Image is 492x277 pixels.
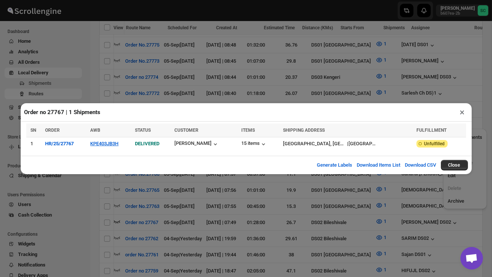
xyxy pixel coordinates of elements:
span: STATUS [135,128,151,133]
button: × [457,107,468,117]
button: Download Items List [353,158,405,173]
button: [PERSON_NAME] [174,140,219,148]
button: 15 items [241,140,267,148]
h2: Order no 27767 | 1 Shipments [24,108,101,116]
button: Download CSV [401,158,441,173]
button: Generate Labels [313,158,357,173]
span: FULFILLMENT [416,128,447,133]
span: SN [31,128,36,133]
span: DELIVERED [135,141,159,146]
a: Open chat [460,247,483,269]
span: AWB [90,128,100,133]
span: Unfulfilled [424,141,445,147]
button: HR/25/27767 [45,141,74,146]
span: SHIPPING ADDRESS [283,128,325,133]
td: 1 [26,137,43,150]
span: CUSTOMER [174,128,198,133]
div: [GEOGRAPHIC_DATA] [349,140,377,148]
div: | [283,140,412,148]
button: KPE403JB3H [90,141,118,146]
span: ITEMS [241,128,255,133]
button: Close [441,160,468,170]
div: [GEOGRAPHIC_DATA], [GEOGRAPHIC_DATA] [283,140,347,148]
span: ORDER [45,128,60,133]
